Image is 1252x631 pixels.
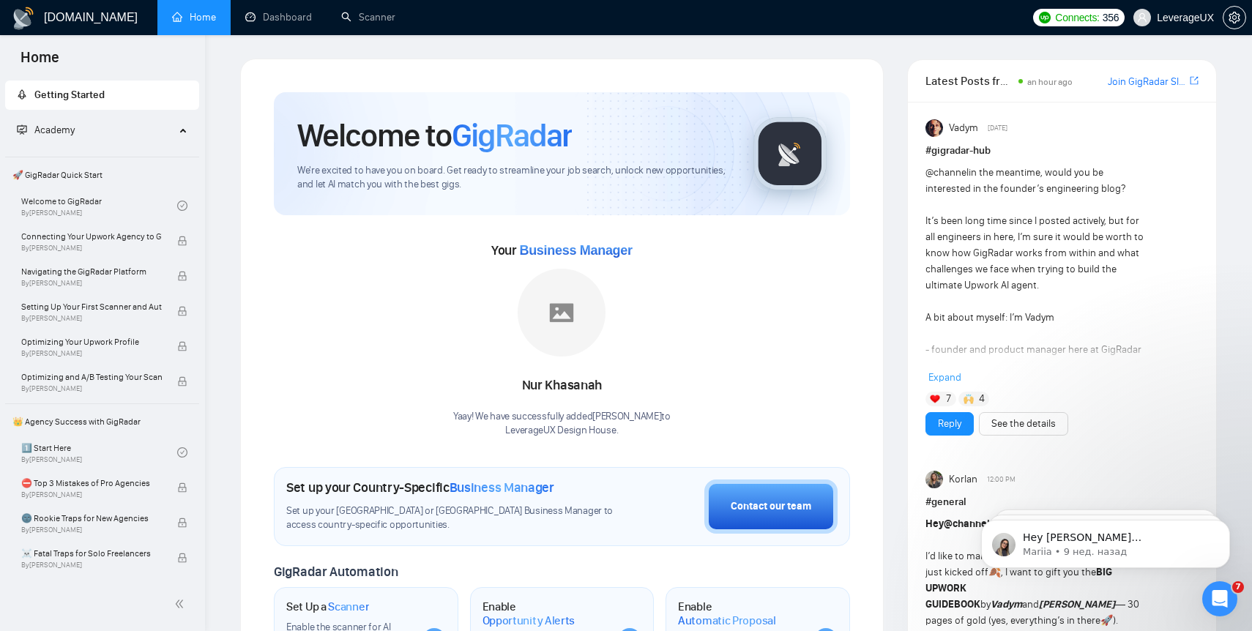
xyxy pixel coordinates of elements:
[1027,77,1073,87] span: an hour ago
[21,476,162,490] span: ⛔ Top 3 Mistakes of Pro Agencies
[964,394,974,404] img: 🙌
[177,376,187,387] span: lock
[925,72,1014,90] span: Latest Posts from the GigRadar Community
[7,160,198,190] span: 🚀 GigRadar Quick Start
[5,81,199,110] li: Getting Started
[177,518,187,528] span: lock
[274,564,398,580] span: GigRadar Automation
[959,489,1252,591] iframe: Intercom notifications сообщение
[64,56,253,70] p: Message from Mariia, sent 9 нед. назад
[731,499,811,515] div: Contact our team
[1223,12,1246,23] a: setting
[177,201,187,211] span: check-circle
[925,412,974,436] button: Reply
[925,566,1112,611] strong: BIG UPWORK GUIDEBOOK
[482,600,607,628] h1: Enable
[987,473,1016,486] span: 12:00 PM
[1137,12,1147,23] span: user
[12,7,35,30] img: logo
[949,120,978,136] span: Vadym
[21,526,162,534] span: By [PERSON_NAME]
[297,116,572,155] h1: Welcome to
[9,47,71,78] span: Home
[21,279,162,288] span: By [PERSON_NAME]
[1202,581,1237,616] iframe: Intercom live chat
[286,600,369,614] h1: Set Up a
[938,416,961,432] a: Reply
[177,306,187,316] span: lock
[928,371,961,384] span: Expand
[328,600,369,614] span: Scanner
[177,271,187,281] span: lock
[21,436,177,468] a: 1️⃣ Start HereBy[PERSON_NAME]
[21,335,162,349] span: Optimizing Your Upwork Profile
[991,598,1022,611] strong: Vadym
[1055,10,1099,26] span: Connects:
[174,597,189,611] span: double-left
[341,11,395,23] a: searchScanner
[21,314,162,323] span: By [PERSON_NAME]
[177,553,187,563] span: lock
[991,416,1056,432] a: See the details
[177,341,187,351] span: lock
[925,471,943,488] img: Korlan
[925,518,990,530] strong: Hey
[21,264,162,279] span: Navigating the GigRadar Platform
[21,299,162,314] span: Setting Up Your First Scanner and Auto-Bidder
[453,410,671,438] div: Yaay! We have successfully added [PERSON_NAME] to
[1108,74,1187,90] a: Join GigRadar Slack Community
[925,119,943,137] img: Vadym
[930,394,940,404] img: ❤️
[1039,598,1115,611] strong: [PERSON_NAME]
[450,479,554,496] span: Business Manager
[491,242,633,258] span: Your
[925,166,969,179] span: @channel
[1100,614,1113,627] span: 🚀
[1223,6,1246,29] button: setting
[21,511,162,526] span: 🌚 Rookie Traps for New Agencies
[17,124,27,135] span: fund-projection-screen
[64,42,246,287] span: Hey [PERSON_NAME][EMAIL_ADDRESS][DOMAIN_NAME], Looks like your Upwork agency LeverageUX Design Ho...
[1103,10,1119,26] span: 356
[519,243,632,258] span: Business Manager
[172,11,216,23] a: homeHome
[1232,581,1244,593] span: 7
[1190,75,1199,86] span: export
[177,482,187,493] span: lock
[946,392,951,406] span: 7
[482,613,575,628] span: Opportunity Alerts
[17,124,75,136] span: Academy
[1190,74,1199,88] a: export
[286,504,617,532] span: Set up your [GEOGRAPHIC_DATA] or [GEOGRAPHIC_DATA] Business Manager to access country-specific op...
[21,244,162,253] span: By [PERSON_NAME]
[949,471,977,488] span: Korlan
[21,546,162,561] span: ☠️ Fatal Traps for Solo Freelancers
[286,479,554,496] h1: Set up your Country-Specific
[944,518,990,530] span: @channel
[753,117,827,190] img: gigradar-logo.png
[988,122,1007,135] span: [DATE]
[21,384,162,393] span: By [PERSON_NAME]
[245,11,312,23] a: dashboardDashboard
[177,236,187,246] span: lock
[979,412,1068,436] button: See the details
[21,561,162,570] span: By [PERSON_NAME]
[297,164,730,192] span: We're excited to have you on board. Get ready to streamline your job search, unlock new opportuni...
[518,269,605,356] img: placeholder.png
[1223,12,1245,23] span: setting
[34,124,75,136] span: Academy
[453,373,671,398] div: Nur Khasanah
[34,89,105,101] span: Getting Started
[453,424,671,438] p: LeverageUX Design House .
[17,89,27,100] span: rocket
[704,479,838,534] button: Contact our team
[1039,12,1051,23] img: upwork-logo.png
[925,165,1144,600] div: in the meantime, would you be interested in the founder’s engineering blog? It’s been long time s...
[925,143,1199,159] h1: # gigradar-hub
[177,447,187,458] span: check-circle
[21,490,162,499] span: By [PERSON_NAME]
[925,494,1199,510] h1: # general
[452,116,572,155] span: GigRadar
